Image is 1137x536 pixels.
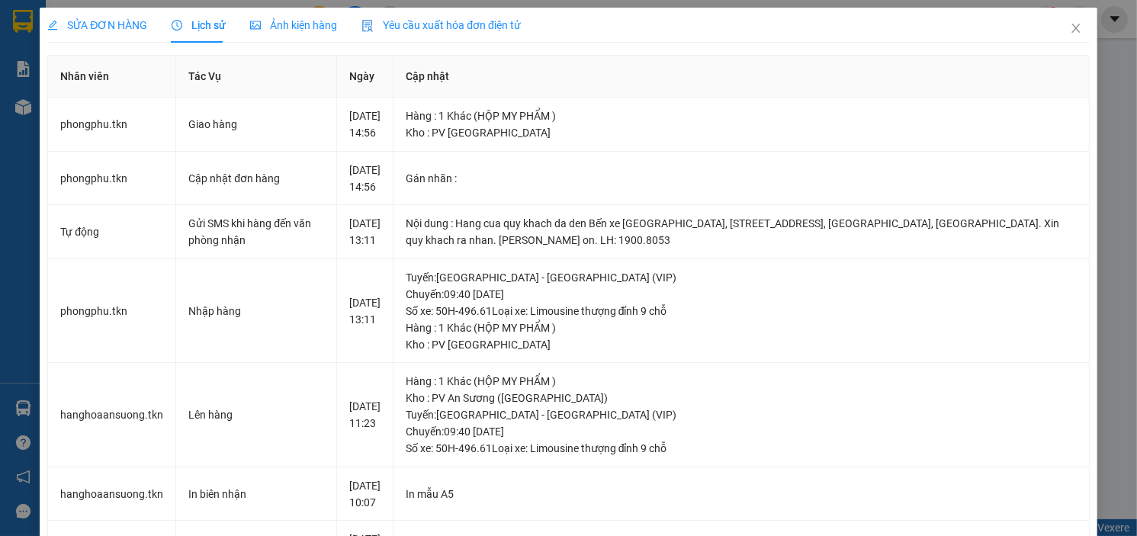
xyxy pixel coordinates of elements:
th: Cập nhật [393,56,1090,98]
div: [DATE] 13:11 [349,294,381,328]
div: Giao hàng [188,116,324,133]
td: phongphu.tkn [48,259,176,364]
td: hanghoaansuong.tkn [48,363,176,467]
span: picture [250,20,261,30]
span: Lịch sử [172,19,226,31]
td: hanghoaansuong.tkn [48,467,176,522]
span: close [1070,22,1082,34]
span: SỬA ĐƠN HÀNG [47,19,147,31]
th: Tác Vụ [176,56,337,98]
span: edit [47,20,58,30]
td: Tự động [48,205,176,259]
div: Nội dung : Hang cua quy khach da den Bến xe [GEOGRAPHIC_DATA], [STREET_ADDRESS], [GEOGRAPHIC_DATA... [406,215,1077,249]
div: Cập nhật đơn hàng [188,170,324,187]
div: Gán nhãn : [406,170,1077,187]
div: Kho : PV [GEOGRAPHIC_DATA] [406,124,1077,141]
div: Hàng : 1 Khác (HỘP MY PHẨM ) [406,373,1077,390]
div: Nhập hàng [188,303,324,319]
div: In mẫu A5 [406,486,1077,502]
div: [DATE] 10:07 [349,477,381,511]
div: Hàng : 1 Khác (HỘP MY PHẨM ) [406,319,1077,336]
div: Gửi SMS khi hàng đến văn phòng nhận [188,215,324,249]
span: clock-circle [172,20,182,30]
span: Yêu cầu xuất hóa đơn điện tử [361,19,521,31]
button: Close [1055,8,1097,50]
div: Kho : PV An Sương ([GEOGRAPHIC_DATA]) [406,390,1077,406]
div: [DATE] 11:23 [349,398,381,432]
td: phongphu.tkn [48,152,176,206]
div: [DATE] 14:56 [349,162,381,195]
th: Nhân viên [48,56,176,98]
div: Kho : PV [GEOGRAPHIC_DATA] [406,336,1077,353]
div: [DATE] 13:11 [349,215,381,249]
th: Ngày [337,56,393,98]
div: Lên hàng [188,406,324,423]
div: Tuyến : [GEOGRAPHIC_DATA] - [GEOGRAPHIC_DATA] (VIP) Chuyến: 09:40 [DATE] Số xe: 50H-496.61 Loại x... [406,406,1077,457]
td: phongphu.tkn [48,98,176,152]
div: [DATE] 14:56 [349,108,381,141]
div: Tuyến : [GEOGRAPHIC_DATA] - [GEOGRAPHIC_DATA] (VIP) Chuyến: 09:40 [DATE] Số xe: 50H-496.61 Loại x... [406,269,1077,319]
div: Hàng : 1 Khác (HỘP MY PHẨM ) [406,108,1077,124]
img: icon [361,20,374,32]
div: In biên nhận [188,486,324,502]
span: Ảnh kiện hàng [250,19,337,31]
